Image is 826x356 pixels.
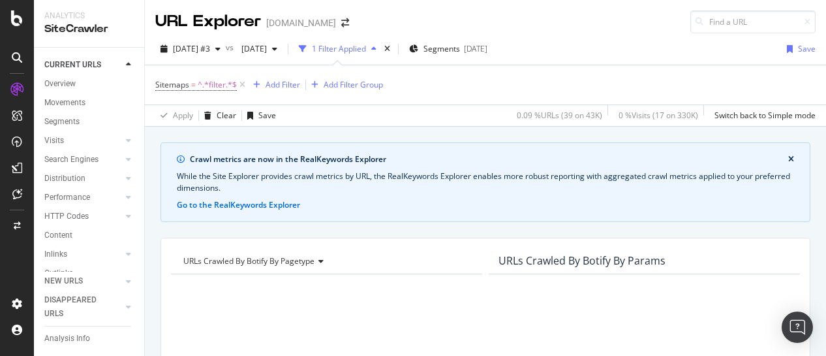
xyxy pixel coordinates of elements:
[173,110,193,121] div: Apply
[155,79,189,90] span: Sitemaps
[266,79,300,90] div: Add Filter
[44,10,134,22] div: Analytics
[382,42,393,56] div: times
[44,332,90,346] div: Analysis Info
[44,134,64,148] div: Visits
[190,154,788,165] div: Crawl metrics are now in the RealKeywords Explorer
[709,105,816,126] button: Switch back to Simple mode
[183,255,314,267] span: URLs Crawled By Botify By pagetype
[177,199,300,211] button: Go to the RealKeywords Explorer
[266,16,336,29] div: [DOMAIN_NAME]
[226,42,236,53] span: vs
[44,274,122,288] a: NEW URLS
[44,229,135,242] a: Content
[44,115,135,129] a: Segments
[44,267,122,280] a: Outlinks
[198,76,237,94] span: ^.*filter.*$
[44,22,134,37] div: SiteCrawler
[44,210,89,223] div: HTTP Codes
[324,79,383,90] div: Add Filter Group
[44,77,135,91] a: Overview
[199,105,236,126] button: Clear
[248,77,300,93] button: Add Filter
[798,43,816,54] div: Save
[44,172,122,186] a: Distribution
[44,77,76,91] div: Overview
[155,39,226,59] button: [DATE] #3
[312,43,366,54] div: 1 Filter Applied
[44,58,122,72] a: CURRENT URLS
[236,43,267,54] span: 2025 Sep. 28th
[306,77,383,93] button: Add Filter Group
[44,332,135,346] a: Analysis Info
[44,134,122,148] a: Visits
[242,105,276,126] button: Save
[44,153,122,167] a: Search Engines
[44,248,67,261] div: Inlinks
[44,293,122,321] a: DISAPPEARED URLS
[517,110,602,121] div: 0.09 % URLs ( 39 on 43K )
[423,43,460,54] span: Segments
[44,58,101,72] div: CURRENT URLS
[44,96,85,110] div: Movements
[619,110,698,121] div: 0 % Visits ( 17 on 330K )
[44,267,73,280] div: Outlinks
[44,153,99,167] div: Search Engines
[294,39,382,59] button: 1 Filter Applied
[177,170,794,194] div: While the Site Explorer provides crawl metrics by URL, the RealKeywords Explorer enables more rob...
[714,110,816,121] div: Switch back to Simple mode
[161,142,810,222] div: info banner
[498,252,788,270] h4: URLs Crawled By Botify By params
[44,191,90,204] div: Performance
[44,248,122,261] a: Inlinks
[782,312,813,343] div: Open Intercom Messenger
[404,39,493,59] button: Segments[DATE]
[690,10,816,33] input: Find a URL
[155,105,193,126] button: Apply
[785,151,797,168] button: close banner
[341,18,349,27] div: arrow-right-arrow-left
[258,110,276,121] div: Save
[44,96,135,110] a: Movements
[44,229,72,242] div: Content
[44,115,80,129] div: Segments
[44,191,122,204] a: Performance
[44,274,83,288] div: NEW URLS
[44,293,110,321] div: DISAPPEARED URLS
[217,110,236,121] div: Clear
[782,39,816,59] button: Save
[236,39,283,59] button: [DATE]
[464,43,487,54] div: [DATE]
[44,210,122,223] a: HTTP Codes
[191,79,196,90] span: =
[155,10,261,33] div: URL Explorer
[173,43,210,54] span: 2025 Oct. 1st #3
[44,172,85,186] div: Distribution
[181,251,470,272] h4: URLs Crawled By Botify By pagetype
